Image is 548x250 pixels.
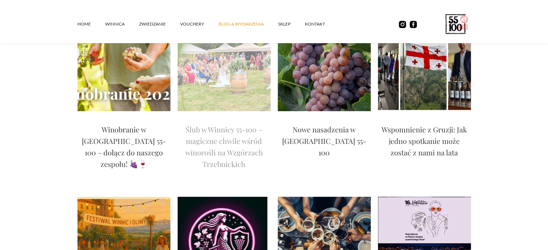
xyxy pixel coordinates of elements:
p: Winobranie w [GEOGRAPHIC_DATA] 55-100 – dołącz do naszego zespołu! 🍇🍷 [77,124,170,170]
a: winnica [105,13,139,35]
a: SKLEP [278,13,305,35]
p: Wspomnienie z Gruzji: Jak jedno spotkanie może zostać z nami na lata [378,124,471,158]
a: Ślub w Winnicy 55-100 – magiczne chwile wśród winorośli na Wzgórzach Trzebnickich [178,124,271,173]
a: kontakt [305,13,339,35]
a: Wspomnienie z Gruzji: Jak jedno spotkanie może zostać z nami na lata [378,124,471,162]
a: ZWIEDZANIE [139,13,180,35]
a: Blog & Wydarzenia [219,13,278,35]
a: Nowe nasadzenia w [GEOGRAPHIC_DATA] 55-100 [278,124,371,162]
a: Winobranie w [GEOGRAPHIC_DATA] 55-100 – dołącz do naszego zespołu! 🍇🍷 [77,124,170,173]
p: Ślub w Winnicy 55-100 – magiczne chwile wśród winorośli na Wzgórzach Trzebnickich [178,124,271,170]
a: vouchery [180,13,219,35]
p: Nowe nasadzenia w [GEOGRAPHIC_DATA] 55-100 [278,124,371,158]
a: Home [77,13,105,35]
